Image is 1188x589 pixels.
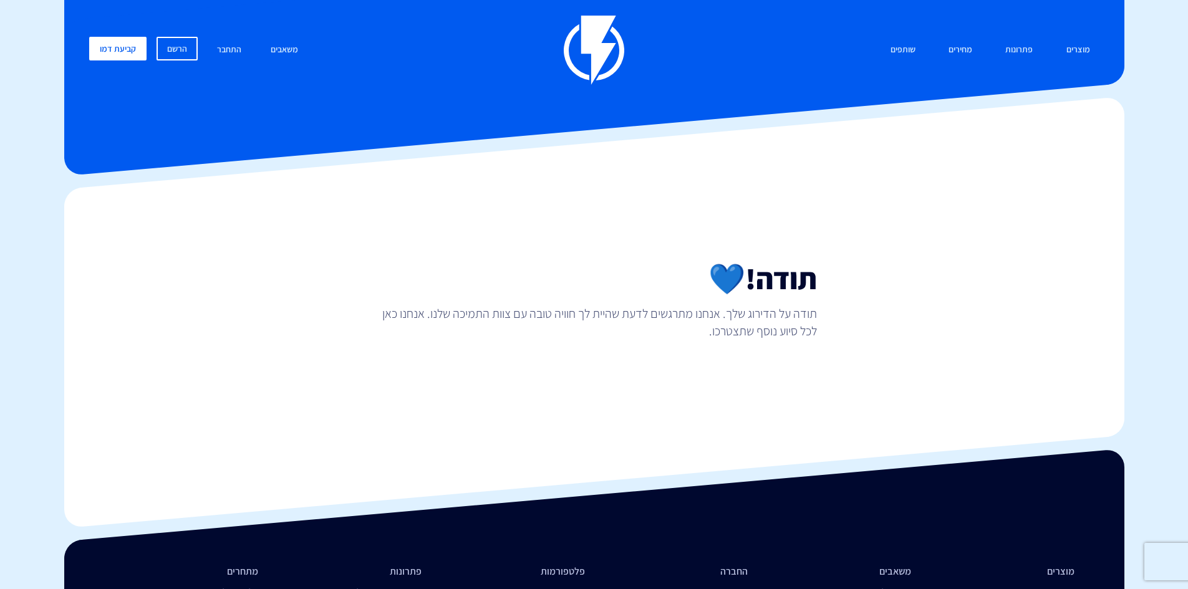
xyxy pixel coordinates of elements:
[604,565,748,579] li: החברה
[277,565,422,579] li: פתרונות
[440,565,585,579] li: פלטפורמות
[261,37,307,64] a: משאבים
[157,37,198,60] a: הרשם
[371,305,817,340] p: תודה על הדירוג שלך. אנחנו מתרגשים לדעת שהיית לך חוויה טובה עם צוות התמיכה שלנו. אנחנו כאן לכל סיו...
[114,565,259,579] li: מתחרים
[1057,37,1099,64] a: מוצרים
[208,37,251,64] a: התחבר
[371,262,817,295] h2: תודה!💙
[939,37,982,64] a: מחירים
[881,37,925,64] a: שותפים
[996,37,1042,64] a: פתרונות
[930,565,1075,579] li: מוצרים
[89,37,147,60] a: קביעת דמו
[766,565,911,579] li: משאבים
